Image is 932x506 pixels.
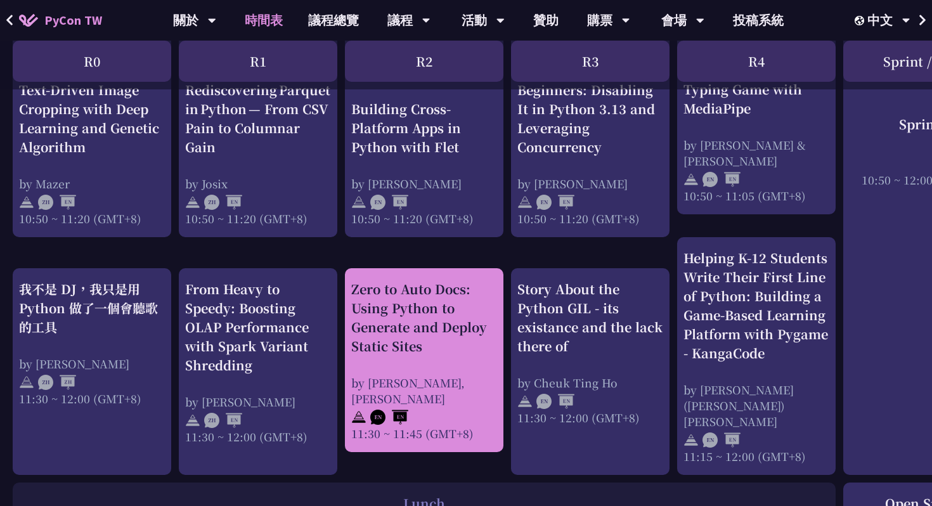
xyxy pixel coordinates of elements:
div: Zero to Auto Docs: Using Python to Generate and Deploy Static Sites [351,280,497,356]
div: 10:50 ~ 11:20 (GMT+8) [19,211,165,226]
div: by Cheuk Ting Ho [517,375,663,391]
a: Story About the Python GIL - its existance and the lack there of by Cheuk Ting Ho 11:30 ~ 12:00 (... [517,280,663,464]
div: 10:50 ~ 11:20 (GMT+8) [185,211,331,226]
img: svg+xml;base64,PHN2ZyB4bWxucz0iaHR0cDovL3d3dy53My5vcmcvMjAwMC9zdmciIHdpZHRoPSIyNCIgaGVpZ2h0PSIyNC... [517,195,533,210]
a: Spell it with Sign Language: An Asl Typing Game with MediaPipe by [PERSON_NAME] & [PERSON_NAME] 1... [683,42,829,204]
div: R0 [13,41,171,82]
div: 10:50 ~ 11:20 (GMT+8) [517,211,663,226]
img: svg+xml;base64,PHN2ZyB4bWxucz0iaHR0cDovL3d3dy53My5vcmcvMjAwMC9zdmciIHdpZHRoPSIyNCIgaGVpZ2h0PSIyNC... [683,432,699,448]
div: R1 [179,41,337,82]
img: ENEN.5a408d1.svg [370,195,408,210]
span: PyCon TW [44,11,102,30]
div: 10:50 ~ 11:05 (GMT+8) [683,188,829,204]
img: ENEN.5a408d1.svg [536,394,574,409]
div: R4 [677,41,836,82]
img: svg+xml;base64,PHN2ZyB4bWxucz0iaHR0cDovL3d3dy53My5vcmcvMjAwMC9zdmciIHdpZHRoPSIyNCIgaGVpZ2h0PSIyNC... [19,375,34,390]
div: An Introduction to the GIL for Python Beginners: Disabling It in Python 3.13 and Leveraging Concu... [517,42,663,157]
img: svg+xml;base64,PHN2ZyB4bWxucz0iaHR0cDovL3d3dy53My5vcmcvMjAwMC9zdmciIHdpZHRoPSIyNCIgaGVpZ2h0PSIyNC... [517,394,533,409]
a: From Heavy to Speedy: Boosting OLAP Performance with Spark Variant Shredding by [PERSON_NAME] 11:... [185,280,331,464]
div: by [PERSON_NAME] [517,176,663,191]
img: svg+xml;base64,PHN2ZyB4bWxucz0iaHR0cDovL3d3dy53My5vcmcvMjAwMC9zdmciIHdpZHRoPSIyNCIgaGVpZ2h0PSIyNC... [683,172,699,187]
a: Text-Driven Image Cropping with Deep Learning and Genetic Algorithm by Mazer 10:50 ~ 11:20 (GMT+8) [19,42,165,226]
a: Building Cross-Platform Apps in Python with Flet by [PERSON_NAME] 10:50 ~ 11:20 (GMT+8) [351,42,497,226]
div: 11:30 ~ 12:00 (GMT+8) [517,410,663,425]
a: Zero to Auto Docs: Using Python to Generate and Deploy Static Sites by [PERSON_NAME], [PERSON_NAM... [351,280,497,441]
img: svg+xml;base64,PHN2ZyB4bWxucz0iaHR0cDovL3d3dy53My5vcmcvMjAwMC9zdmciIHdpZHRoPSIyNCIgaGVpZ2h0PSIyNC... [19,195,34,210]
div: 我不是 DJ，我只是用 Python 做了一個會聽歌的工具 [19,280,165,337]
div: by [PERSON_NAME] [351,176,497,191]
div: R3 [511,41,670,82]
div: Rediscovering Parquet in Python — From CSV Pain to Columnar Gain [185,81,331,157]
div: by [PERSON_NAME] ([PERSON_NAME]) [PERSON_NAME] [683,382,829,429]
div: 11:30 ~ 12:00 (GMT+8) [19,391,165,406]
div: Story About the Python GIL - its existance and the lack there of [517,280,663,356]
div: 11:30 ~ 12:00 (GMT+8) [185,429,331,444]
a: PyCon TW [6,4,115,36]
img: svg+xml;base64,PHN2ZyB4bWxucz0iaHR0cDovL3d3dy53My5vcmcvMjAwMC9zdmciIHdpZHRoPSIyNCIgaGVpZ2h0PSIyNC... [351,195,366,210]
img: Home icon of PyCon TW 2025 [19,14,38,27]
img: svg+xml;base64,PHN2ZyB4bWxucz0iaHR0cDovL3d3dy53My5vcmcvMjAwMC9zdmciIHdpZHRoPSIyNCIgaGVpZ2h0PSIyNC... [351,410,366,425]
div: by [PERSON_NAME] [19,356,165,372]
div: 11:30 ~ 11:45 (GMT+8) [351,425,497,441]
div: by Mazer [19,176,165,191]
div: Building Cross-Platform Apps in Python with Flet [351,100,497,157]
div: 10:50 ~ 11:20 (GMT+8) [351,211,497,226]
img: ZHZH.38617ef.svg [38,375,76,390]
img: ENEN.5a408d1.svg [702,172,741,187]
img: ENEN.5a408d1.svg [702,432,741,448]
img: Locale Icon [855,16,867,25]
div: by [PERSON_NAME], [PERSON_NAME] [351,375,497,406]
img: svg+xml;base64,PHN2ZyB4bWxucz0iaHR0cDovL3d3dy53My5vcmcvMjAwMC9zdmciIHdpZHRoPSIyNCIgaGVpZ2h0PSIyNC... [185,413,200,428]
div: 11:15 ~ 12:00 (GMT+8) [683,448,829,464]
a: 我不是 DJ，我只是用 Python 做了一個會聽歌的工具 by [PERSON_NAME] 11:30 ~ 12:00 (GMT+8) [19,280,165,464]
img: ENEN.5a408d1.svg [370,410,408,425]
img: ZHEN.371966e.svg [204,195,242,210]
div: Helping K-12 Students Write Their First Line of Python: Building a Game-Based Learning Platform w... [683,249,829,363]
div: by Josix [185,176,331,191]
img: ZHEN.371966e.svg [204,413,242,428]
img: ENEN.5a408d1.svg [536,195,574,210]
a: Helping K-12 Students Write Their First Line of Python: Building a Game-Based Learning Platform w... [683,249,829,464]
img: svg+xml;base64,PHN2ZyB4bWxucz0iaHR0cDovL3d3dy53My5vcmcvMjAwMC9zdmciIHdpZHRoPSIyNCIgaGVpZ2h0PSIyNC... [185,195,200,210]
div: From Heavy to Speedy: Boosting OLAP Performance with Spark Variant Shredding [185,280,331,375]
a: An Introduction to the GIL for Python Beginners: Disabling It in Python 3.13 and Leveraging Concu... [517,42,663,226]
img: ZHEN.371966e.svg [38,195,76,210]
a: Rediscovering Parquet in Python — From CSV Pain to Columnar Gain by Josix 10:50 ~ 11:20 (GMT+8) [185,42,331,226]
div: R2 [345,41,503,82]
div: by [PERSON_NAME] & [PERSON_NAME] [683,137,829,169]
div: Text-Driven Image Cropping with Deep Learning and Genetic Algorithm [19,81,165,157]
div: by [PERSON_NAME] [185,394,331,410]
